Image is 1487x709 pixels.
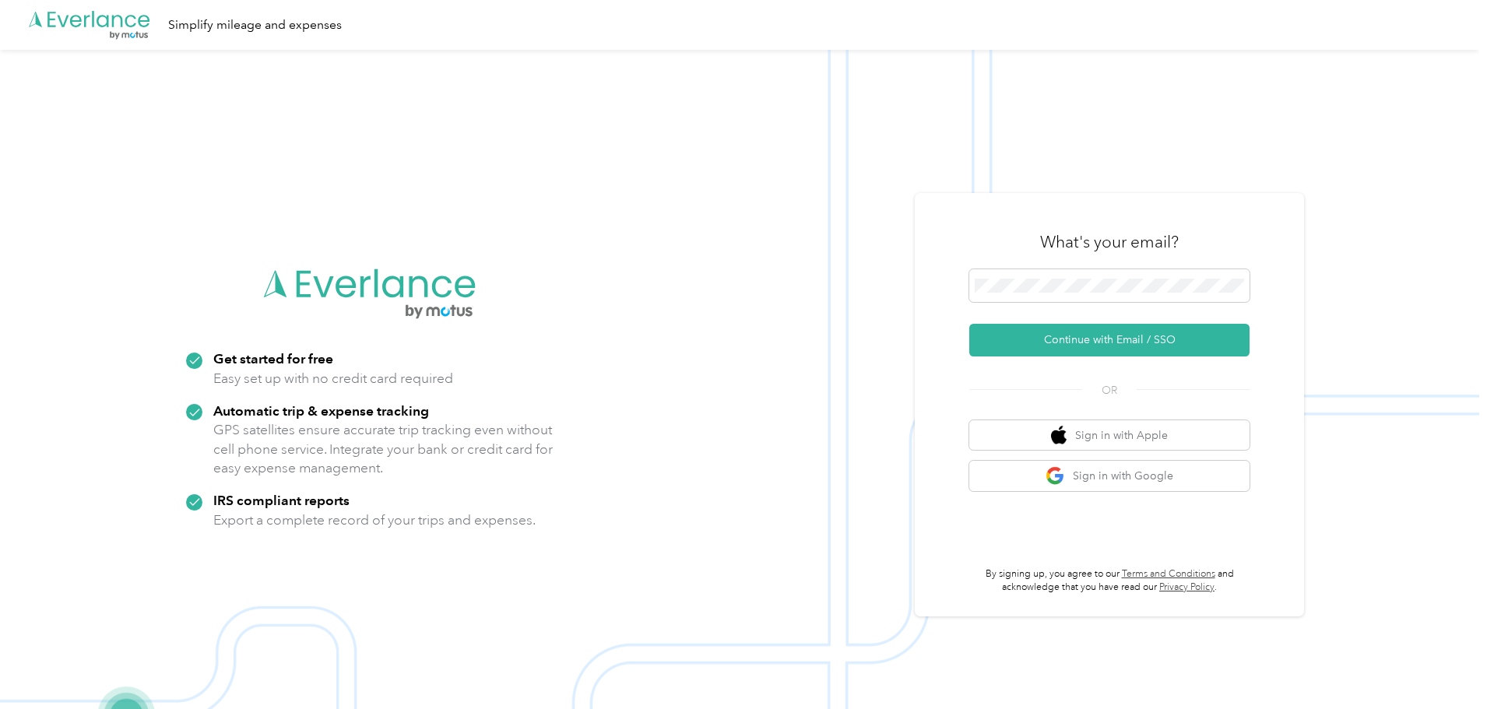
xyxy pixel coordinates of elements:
[1040,231,1179,253] h3: What's your email?
[213,420,554,478] p: GPS satellites ensure accurate trip tracking even without cell phone service. Integrate your bank...
[1051,426,1067,445] img: apple logo
[1122,568,1215,580] a: Terms and Conditions
[213,402,429,419] strong: Automatic trip & expense tracking
[969,420,1250,451] button: apple logoSign in with Apple
[213,350,333,367] strong: Get started for free
[969,324,1250,356] button: Continue with Email / SSO
[1082,382,1137,398] span: OR
[213,369,453,388] p: Easy set up with no credit card required
[1046,466,1065,486] img: google logo
[213,492,350,508] strong: IRS compliant reports
[969,461,1250,491] button: google logoSign in with Google
[1159,581,1215,593] a: Privacy Policy
[213,511,536,530] p: Export a complete record of your trips and expenses.
[168,16,342,35] div: Simplify mileage and expenses
[969,567,1250,595] p: By signing up, you agree to our and acknowledge that you have read our .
